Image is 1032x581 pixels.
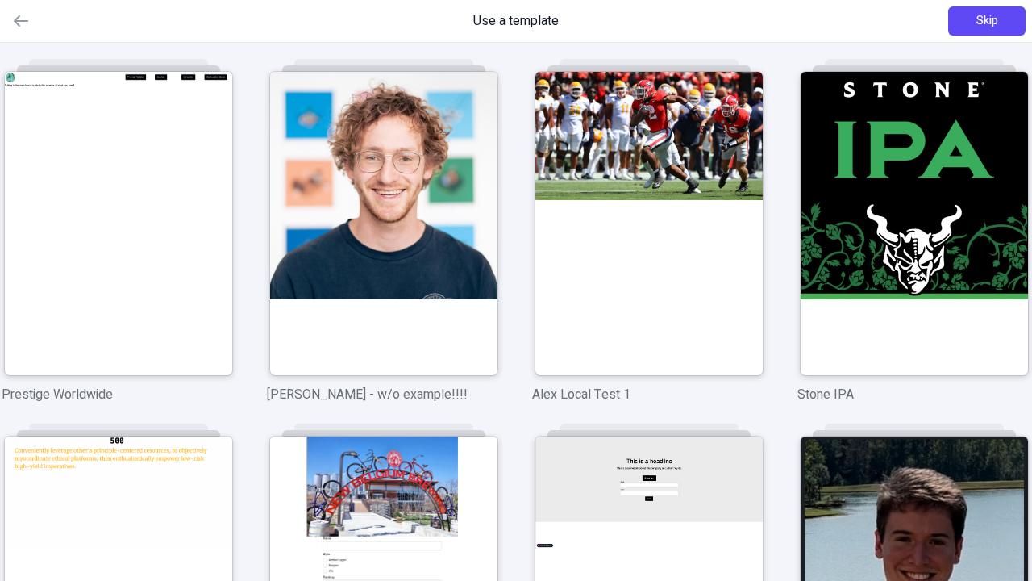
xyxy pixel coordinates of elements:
button: Skip [948,6,1026,36]
span: Use a template [473,11,559,31]
p: [PERSON_NAME] - w/o example!!!! [267,385,500,404]
p: Prestige Worldwide [2,385,235,404]
p: Stone IPA [797,385,1030,404]
span: Skip [976,12,998,30]
p: Alex Local Test 1 [532,385,765,404]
